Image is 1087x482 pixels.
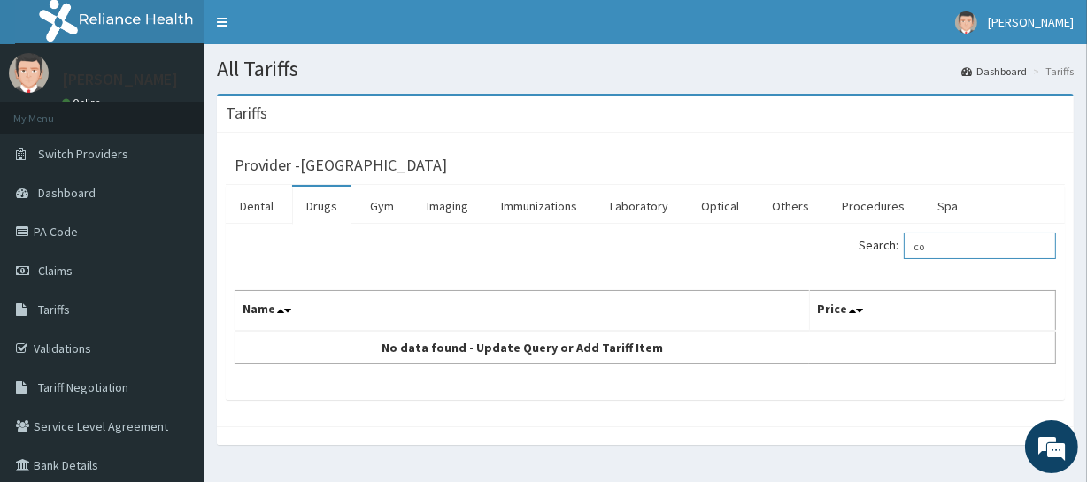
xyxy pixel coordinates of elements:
a: Dashboard [961,64,1027,79]
a: Procedures [828,187,919,225]
input: Search: [904,233,1056,259]
li: Tariffs [1029,64,1074,79]
h1: All Tariffs [217,57,1074,80]
span: Tariffs [38,302,70,318]
h3: Provider - [GEOGRAPHIC_DATA] [235,157,447,173]
span: [PERSON_NAME] [988,14,1074,30]
span: Dashboard [38,185,96,201]
span: Claims [38,263,73,279]
span: Switch Providers [38,146,128,162]
span: We're online! [103,134,244,313]
td: No data found - Update Query or Add Tariff Item [235,331,810,364]
img: User Image [955,11,977,34]
a: Dental [226,187,288,225]
img: User Image [9,53,49,93]
div: Chat with us now [92,99,297,122]
p: [PERSON_NAME] [62,72,178,88]
label: Search: [859,233,1056,259]
a: Gym [356,187,408,225]
h3: Tariffs [226,105,267,121]
span: Tariff Negotiation [38,379,128,395]
th: Name [235,291,810,332]
a: Immunizations [487,187,591,225]
th: Price [809,291,1055,332]
img: d_794563401_company_1708531726252_794563401 [33,88,72,133]
a: Spa [923,187,972,225]
a: Others [758,187,823,225]
a: Laboratory [596,187,682,225]
a: Drugs [292,187,351,225]
div: Minimize live chat window [290,9,333,51]
a: Online [62,96,104,109]
textarea: Type your message and hit 'Enter' [9,306,337,368]
a: Imaging [412,187,482,225]
a: Optical [687,187,753,225]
